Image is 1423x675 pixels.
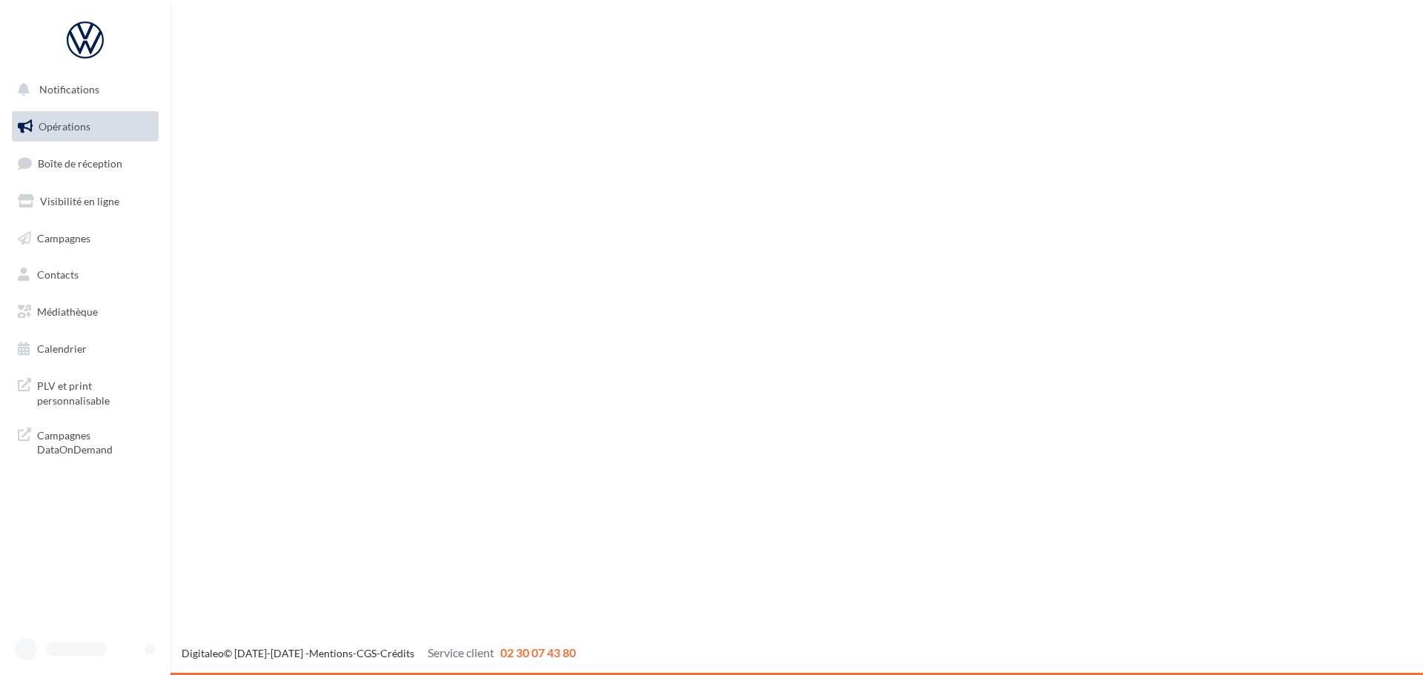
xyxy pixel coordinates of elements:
a: Campagnes [9,223,162,254]
a: Calendrier [9,333,162,365]
a: CGS [356,647,377,659]
span: © [DATE]-[DATE] - - - [182,647,576,659]
a: Mentions [309,647,353,659]
a: Visibilité en ligne [9,186,162,217]
span: Contacts [37,268,79,281]
a: Campagnes DataOnDemand [9,419,162,463]
span: PLV et print personnalisable [37,376,153,408]
span: Visibilité en ligne [40,195,119,207]
button: Notifications [9,74,156,105]
span: Service client [428,645,494,659]
a: Crédits [380,647,414,659]
a: Contacts [9,259,162,290]
a: Boîte de réception [9,147,162,179]
span: Calendrier [37,342,87,355]
span: 02 30 07 43 80 [500,645,576,659]
span: Campagnes DataOnDemand [37,425,153,457]
span: Opérations [39,120,90,133]
span: Campagnes [37,231,90,244]
a: PLV et print personnalisable [9,370,162,413]
a: Digitaleo [182,647,224,659]
a: Opérations [9,111,162,142]
a: Médiathèque [9,296,162,327]
span: Médiathèque [37,305,98,318]
span: Notifications [39,83,99,96]
span: Boîte de réception [38,157,122,170]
